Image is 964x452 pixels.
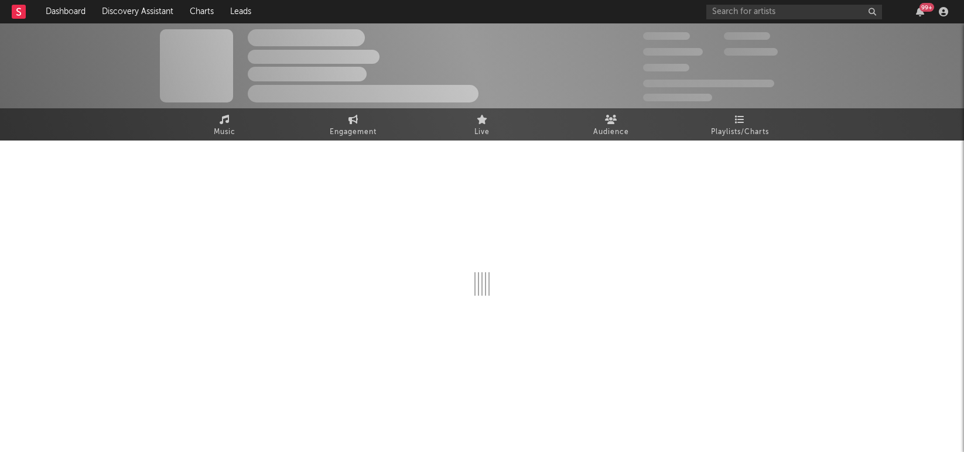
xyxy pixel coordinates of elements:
[289,108,418,141] a: Engagement
[474,125,490,139] span: Live
[546,108,675,141] a: Audience
[330,125,377,139] span: Engagement
[643,32,690,40] span: 300,000
[724,48,778,56] span: 1,000,000
[675,108,804,141] a: Playlists/Charts
[711,125,769,139] span: Playlists/Charts
[643,94,712,101] span: Jump Score: 85.0
[214,125,235,139] span: Music
[160,108,289,141] a: Music
[916,7,924,16] button: 99+
[643,64,689,71] span: 100,000
[643,80,774,87] span: 50,000,000 Monthly Listeners
[919,3,934,12] div: 99 +
[593,125,629,139] span: Audience
[706,5,882,19] input: Search for artists
[643,48,703,56] span: 50,000,000
[418,108,546,141] a: Live
[724,32,770,40] span: 100,000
